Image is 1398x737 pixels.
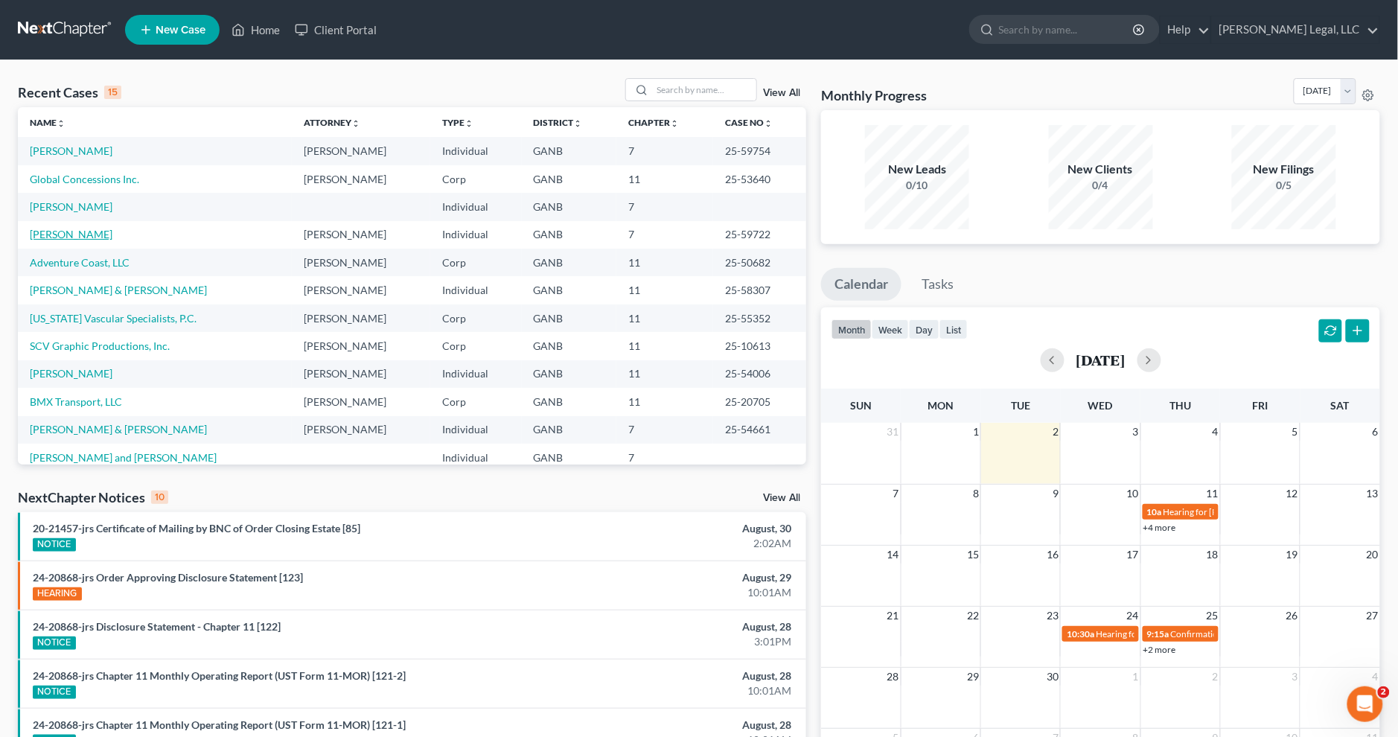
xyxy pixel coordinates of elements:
h2: [DATE] [1076,352,1126,368]
td: GANB [522,360,617,388]
div: 10 [151,491,168,504]
td: 25-59754 [713,137,806,165]
span: Sun [850,399,872,412]
a: Home [224,16,287,43]
div: NOTICE [33,636,76,650]
span: 5 [1291,423,1300,441]
div: 0/10 [865,178,969,193]
span: 15 [965,546,980,564]
a: [PERSON_NAME] [30,144,112,157]
td: Individual [430,221,521,249]
a: [PERSON_NAME] and [PERSON_NAME] [30,451,217,464]
span: Hearing for Pansy [PERSON_NAME] [1096,628,1236,639]
a: 24-20868-jrs Disclosure Statement - Chapter 11 [122] [33,620,281,633]
div: NextChapter Notices [18,488,168,506]
div: August, 28 [549,619,791,634]
span: 8 [971,485,980,502]
span: 2 [1211,668,1220,686]
a: Global Concessions Inc. [30,173,139,185]
span: Tue [1011,399,1030,412]
div: New Filings [1232,161,1336,178]
button: list [939,319,968,339]
a: 24-20868-jrs Chapter 11 Monthly Operating Report (UST Form 11-MOR) [121-2] [33,669,406,682]
span: 20 [1365,546,1380,564]
td: 11 [616,276,713,304]
td: GANB [522,221,617,249]
td: 7 [616,221,713,249]
a: Districtunfold_more [534,117,583,128]
td: 7 [616,137,713,165]
a: [PERSON_NAME] [30,200,112,213]
span: 1 [1132,668,1140,686]
div: 10:01AM [549,585,791,600]
input: Search by name... [999,16,1135,43]
td: Individual [430,193,521,220]
span: 1 [971,423,980,441]
span: 9 [1051,485,1060,502]
td: 25-59722 [713,221,806,249]
td: Individual [430,276,521,304]
td: GANB [522,332,617,360]
span: 2 [1378,686,1390,698]
a: Tasks [908,268,967,301]
td: 7 [616,444,713,471]
td: [PERSON_NAME] [292,137,430,165]
td: [PERSON_NAME] [292,249,430,276]
span: 22 [965,607,980,625]
div: NOTICE [33,538,76,552]
div: HEARING [33,587,82,601]
span: 19 [1285,546,1300,564]
td: [PERSON_NAME] [292,221,430,249]
span: New Case [156,25,205,36]
td: GANB [522,416,617,444]
span: 25 [1205,607,1220,625]
td: GANB [522,444,617,471]
span: Hearing for [PERSON_NAME] [PERSON_NAME] [1164,506,1351,517]
span: 13 [1365,485,1380,502]
span: 10:30a [1067,628,1094,639]
iframe: Intercom live chat [1347,686,1383,722]
span: 21 [886,607,901,625]
div: 0/5 [1232,178,1336,193]
span: 4 [1211,423,1220,441]
td: 11 [616,249,713,276]
div: NOTICE [33,686,76,699]
div: 15 [104,86,121,99]
a: View All [763,493,800,503]
span: 3 [1132,423,1140,441]
td: [PERSON_NAME] [292,304,430,332]
i: unfold_more [574,119,583,128]
button: day [909,319,939,339]
a: SCV Graphic Productions, Inc. [30,339,170,352]
div: 0/4 [1049,178,1153,193]
span: 29 [965,668,980,686]
div: August, 29 [549,570,791,585]
span: 3 [1291,668,1300,686]
a: [PERSON_NAME] & [PERSON_NAME] [30,423,207,435]
i: unfold_more [670,119,679,128]
a: 20-21457-jrs Certificate of Mailing by BNC of Order Closing Estate [85] [33,522,360,535]
span: 2 [1051,423,1060,441]
a: 24-20868-jrs Chapter 11 Monthly Operating Report (UST Form 11-MOR) [121-1] [33,718,406,731]
span: 16 [1045,546,1060,564]
span: Fri [1253,399,1268,412]
span: 30 [1045,668,1060,686]
td: 7 [616,416,713,444]
a: Attorneyunfold_more [304,117,360,128]
td: [PERSON_NAME] [292,416,430,444]
a: +4 more [1143,522,1176,533]
td: 11 [616,165,713,193]
td: 11 [616,360,713,388]
td: Corp [430,249,521,276]
button: month [832,319,872,339]
div: 2:02AM [549,536,791,551]
td: 25-10613 [713,332,806,360]
a: Chapterunfold_more [628,117,679,128]
span: 26 [1285,607,1300,625]
td: [PERSON_NAME] [292,332,430,360]
td: Corp [430,304,521,332]
td: GANB [522,304,617,332]
div: New Leads [865,161,969,178]
span: 4 [1371,668,1380,686]
input: Search by name... [652,79,756,100]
